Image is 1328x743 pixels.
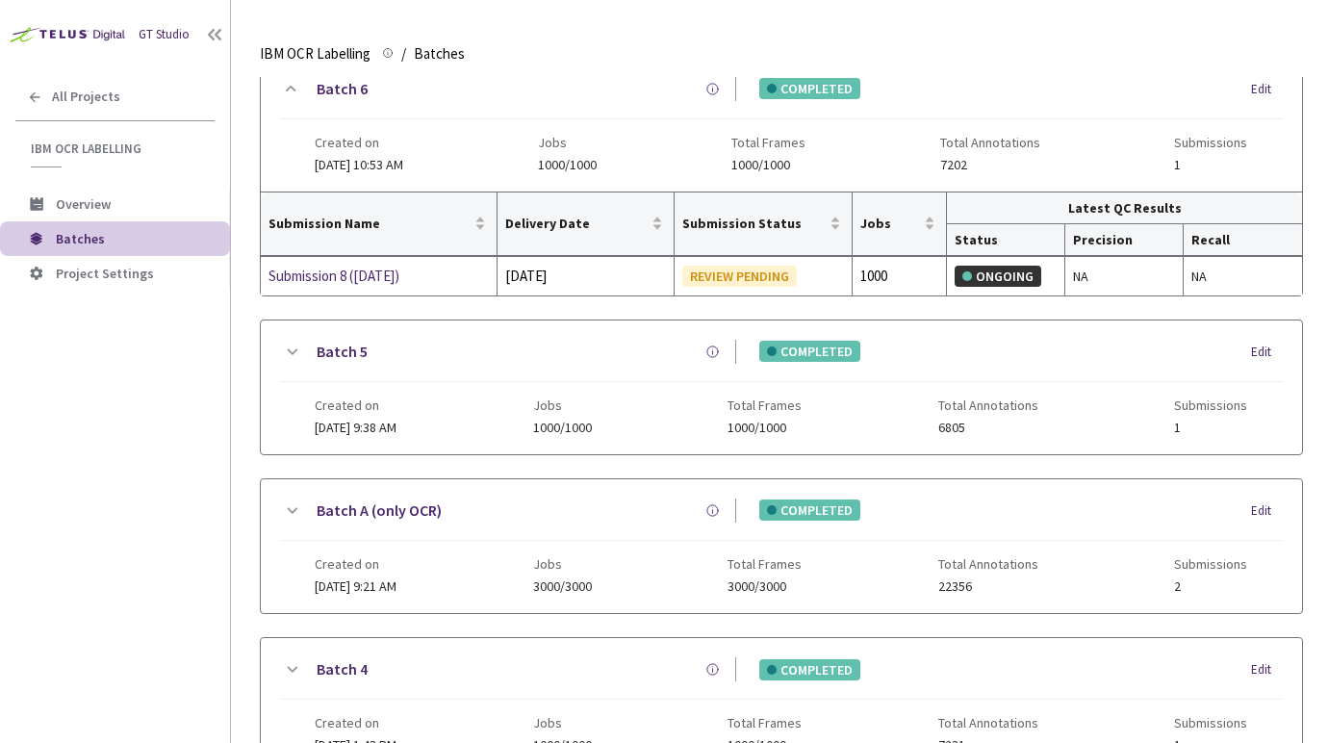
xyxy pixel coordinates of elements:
[1251,80,1283,99] div: Edit
[261,479,1302,613] div: Batch A (only OCR)COMPLETEDEditCreated on[DATE] 9:21 AMJobs3000/3000Total Frames3000/3000Total An...
[1174,579,1247,594] span: 2
[947,224,1065,256] th: Status
[268,265,472,288] a: Submission 8 ([DATE])
[1251,660,1283,679] div: Edit
[56,195,111,213] span: Overview
[505,265,666,288] div: [DATE]
[268,216,471,231] span: Submission Name
[1174,158,1247,172] span: 1
[853,192,947,256] th: Jobs
[538,158,597,172] span: 1000/1000
[1251,501,1283,521] div: Edit
[1184,224,1302,256] th: Recall
[261,320,1302,454] div: Batch 5COMPLETEDEditCreated on[DATE] 9:38 AMJobs1000/1000Total Frames1000/1000Total Annotations68...
[1174,715,1247,730] span: Submissions
[1251,343,1283,362] div: Edit
[1191,266,1294,287] div: NA
[317,340,368,364] a: Batch 5
[955,266,1041,287] div: ONGOING
[759,659,860,680] div: COMPLETED
[682,216,825,231] span: Submission Status
[938,397,1038,413] span: Total Annotations
[938,579,1038,594] span: 22356
[728,397,802,413] span: Total Frames
[1065,224,1184,256] th: Precision
[533,556,592,572] span: Jobs
[315,577,396,595] span: [DATE] 9:21 AM
[759,78,860,99] div: COMPLETED
[52,89,120,105] span: All Projects
[947,192,1302,224] th: Latest QC Results
[317,77,368,101] a: Batch 6
[31,141,203,157] span: IBM OCR Labelling
[533,397,592,413] span: Jobs
[940,135,1040,150] span: Total Annotations
[728,556,802,572] span: Total Frames
[315,156,403,173] span: [DATE] 10:53 AM
[1174,397,1247,413] span: Submissions
[860,216,920,231] span: Jobs
[315,556,396,572] span: Created on
[56,230,105,247] span: Batches
[317,657,368,681] a: Batch 4
[139,26,190,44] div: GT Studio
[538,135,597,150] span: Jobs
[940,158,1040,172] span: 7202
[533,421,592,435] span: 1000/1000
[860,265,938,288] div: 1000
[938,556,1038,572] span: Total Annotations
[759,500,860,521] div: COMPLETED
[533,715,592,730] span: Jobs
[261,58,1302,192] div: Batch 6COMPLETEDEditCreated on[DATE] 10:53 AMJobs1000/1000Total Frames1000/1000Total Annotations7...
[315,715,396,730] span: Created on
[728,421,802,435] span: 1000/1000
[731,135,805,150] span: Total Frames
[498,192,675,256] th: Delivery Date
[261,192,498,256] th: Submission Name
[1073,266,1175,287] div: NA
[56,265,154,282] span: Project Settings
[315,419,396,436] span: [DATE] 9:38 AM
[731,158,805,172] span: 1000/1000
[505,216,648,231] span: Delivery Date
[938,421,1038,435] span: 6805
[533,579,592,594] span: 3000/3000
[260,42,370,65] span: IBM OCR Labelling
[1174,135,1247,150] span: Submissions
[938,715,1038,730] span: Total Annotations
[315,135,403,150] span: Created on
[317,499,442,523] a: Batch A (only OCR)
[315,397,396,413] span: Created on
[759,341,860,362] div: COMPLETED
[414,42,465,65] span: Batches
[728,579,802,594] span: 3000/3000
[675,192,852,256] th: Submission Status
[401,42,406,65] li: /
[1174,421,1247,435] span: 1
[1174,556,1247,572] span: Submissions
[728,715,802,730] span: Total Frames
[682,266,797,287] div: REVIEW PENDING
